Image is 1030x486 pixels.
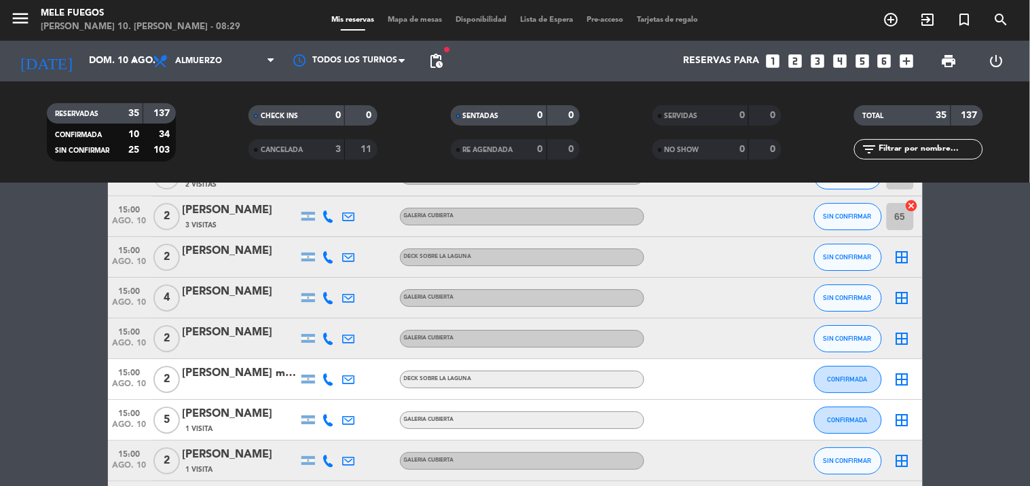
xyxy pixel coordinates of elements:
[898,52,916,70] i: add_box
[183,283,298,301] div: [PERSON_NAME]
[113,298,147,314] span: ago. 10
[367,111,375,120] strong: 0
[683,56,759,67] span: Reservas para
[10,8,31,33] button: menu
[905,199,919,212] i: cancel
[814,284,882,312] button: SIN CONFIRMAR
[153,244,180,271] span: 2
[814,325,882,352] button: SIN CONFIRMAR
[361,145,375,154] strong: 11
[113,339,147,354] span: ago. 10
[957,12,973,28] i: turned_in_not
[449,16,513,24] span: Disponibilidad
[10,46,82,76] i: [DATE]
[55,111,98,117] span: RESERVADAS
[113,176,147,191] span: ago. 10
[128,109,139,118] strong: 35
[126,53,143,69] i: arrow_drop_down
[261,147,303,153] span: CANCELADA
[630,16,705,24] span: Tarjetas de regalo
[828,375,868,383] span: CONFIRMADA
[861,141,877,157] i: filter_list
[814,244,882,271] button: SIN CONFIRMAR
[853,52,871,70] i: looks_5
[381,16,449,24] span: Mapa de mesas
[55,147,109,154] span: SIN CONFIRMAR
[183,324,298,341] div: [PERSON_NAME]
[961,111,980,120] strong: 137
[153,109,172,118] strong: 137
[128,130,139,139] strong: 10
[153,145,172,155] strong: 103
[894,290,911,306] i: border_all
[113,282,147,298] span: 15:00
[894,453,911,469] i: border_all
[770,111,778,120] strong: 0
[153,203,180,230] span: 2
[463,113,499,119] span: SENTADAS
[443,45,451,54] span: fiber_manual_record
[183,446,298,464] div: [PERSON_NAME]
[41,20,240,34] div: [PERSON_NAME] 10. [PERSON_NAME] - 08:29
[183,364,298,382] div: [PERSON_NAME] mesa
[739,111,745,120] strong: 0
[770,145,778,154] strong: 0
[824,212,872,220] span: SIN CONFIRMAR
[404,457,454,463] span: GALERIA CUBIERTA
[113,420,147,436] span: ago. 10
[580,16,630,24] span: Pre-acceso
[186,220,217,231] span: 3 Visitas
[153,407,180,434] span: 5
[894,331,911,347] i: border_all
[538,111,543,120] strong: 0
[186,424,213,434] span: 1 Visita
[404,417,454,422] span: GALERIA CUBIERTA
[153,447,180,474] span: 2
[876,52,894,70] i: looks_6
[739,145,745,154] strong: 0
[814,366,882,393] button: CONFIRMADA
[568,111,576,120] strong: 0
[175,56,222,66] span: Almuerzo
[665,147,699,153] span: NO SHOW
[824,457,872,464] span: SIN CONFIRMAR
[41,7,240,20] div: Mele Fuegos
[463,147,513,153] span: RE AGENDADA
[186,464,213,475] span: 1 Visita
[538,145,543,154] strong: 0
[513,16,580,24] span: Lista de Espera
[261,113,298,119] span: CHECK INS
[55,132,102,138] span: CONFIRMADA
[186,179,217,190] span: 2 Visitas
[183,405,298,423] div: [PERSON_NAME]
[920,12,936,28] i: exit_to_app
[894,412,911,428] i: border_all
[404,254,472,259] span: DECK SOBRE LA LAGUNA
[883,12,900,28] i: add_circle_outline
[10,8,31,29] i: menu
[568,145,576,154] strong: 0
[809,52,826,70] i: looks_3
[936,111,947,120] strong: 35
[113,364,147,379] span: 15:00
[824,253,872,261] span: SIN CONFIRMAR
[159,130,172,139] strong: 34
[335,111,341,120] strong: 0
[665,113,698,119] span: SERVIDAS
[814,203,882,230] button: SIN CONFIRMAR
[183,242,298,260] div: [PERSON_NAME]
[404,295,454,300] span: GALERIA CUBIERTA
[128,145,139,155] strong: 25
[993,12,1010,28] i: search
[973,41,1020,81] div: LOG OUT
[113,405,147,420] span: 15:00
[113,379,147,395] span: ago. 10
[814,407,882,434] button: CONFIRMADA
[814,447,882,474] button: SIN CONFIRMAR
[113,257,147,273] span: ago. 10
[113,242,147,257] span: 15:00
[153,284,180,312] span: 4
[404,335,454,341] span: GALERIA CUBIERTA
[428,53,444,69] span: pending_actions
[404,376,472,381] span: DECK SOBRE LA LAGUNA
